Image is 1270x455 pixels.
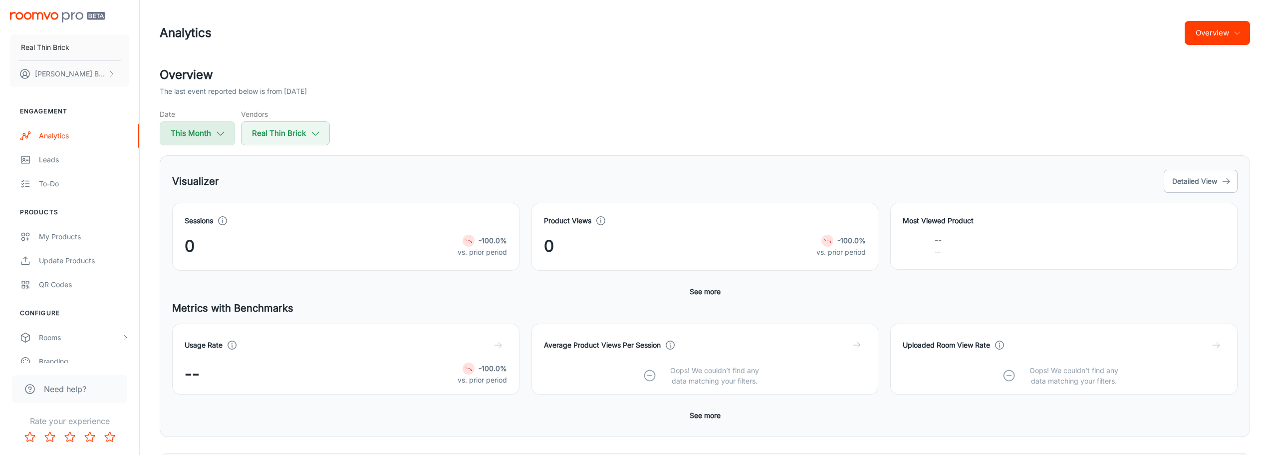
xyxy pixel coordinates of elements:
img: Roomvo PRO Beta [10,12,105,22]
span: 0 [185,234,195,258]
div: My Products [39,231,129,242]
h4: Most Viewed Product [903,215,1225,226]
strong: -100.0% [479,236,507,245]
h1: Analytics [160,24,212,42]
span: 0 [544,234,554,258]
div: Analytics [39,130,129,141]
div: Update Products [39,255,129,266]
div: Rooms [39,332,121,343]
h4: Average Product Views Per Session [544,340,661,351]
span: Need help? [44,383,86,395]
button: Real Thin Brick [10,34,129,60]
h2: Overview [160,66,1250,84]
button: Rate 1 star [20,427,40,447]
h5: Visualizer [172,174,219,189]
span: -- [185,362,200,386]
button: See more [686,283,725,301]
button: [PERSON_NAME] Belaallam [10,61,129,87]
button: Rate 3 star [60,427,80,447]
button: This Month [160,121,235,145]
h4: Sessions [185,215,213,226]
p: Real Thin Brick [21,42,69,53]
button: Real Thin Brick [241,121,330,145]
p: vs. prior period [458,247,507,258]
h4: Product Views [544,215,591,226]
button: See more [686,407,725,425]
p: vs. prior period [458,375,507,386]
p: Rate your experience [8,415,131,427]
div: Leads [39,154,129,165]
button: Overview [1185,21,1250,45]
h5: Vendors [241,109,330,119]
button: Detailed View [1164,170,1238,193]
h5: Date [160,109,235,119]
p: Oops! We couldn’t find any data matching your filters. [663,365,766,386]
div: To-do [39,178,129,189]
strong: -100.0% [479,364,507,373]
div: Branding [39,356,129,367]
h4: Usage Rate [185,340,223,351]
p: [PERSON_NAME] Belaallam [35,68,105,79]
p: vs. prior period [816,247,866,258]
h5: Metrics with Benchmarks [172,301,1238,316]
p: -- [935,246,942,257]
strong: -100.0% [837,236,866,245]
div: QR Codes [39,279,129,290]
button: Rate 2 star [40,427,60,447]
p: -- [935,234,942,246]
button: Rate 4 star [80,427,100,447]
p: The last event reported below is from [DATE] [160,86,307,97]
p: Oops! We couldn’t find any data matching your filters. [1022,365,1126,386]
button: Rate 5 star [100,427,120,447]
h4: Uploaded Room View Rate [903,340,990,351]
